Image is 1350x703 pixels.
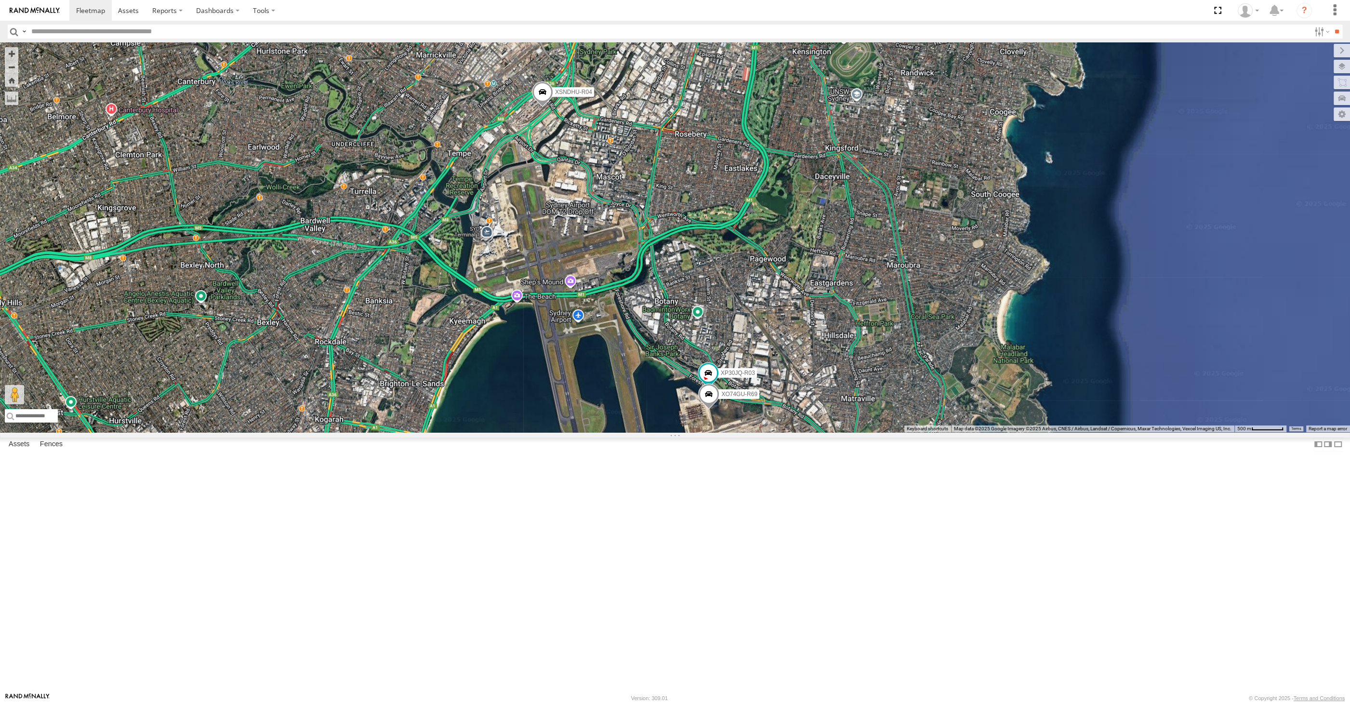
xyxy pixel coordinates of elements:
[20,25,28,39] label: Search Query
[5,60,18,74] button: Zoom out
[1334,107,1350,121] label: Map Settings
[1313,438,1323,451] label: Dock Summary Table to the Left
[1333,438,1343,451] label: Hide Summary Table
[1294,695,1345,701] a: Terms and Conditions
[1234,425,1286,432] button: Map Scale: 500 m per 63 pixels
[5,385,24,404] button: Drag Pegman onto the map to open Street View
[5,74,18,87] button: Zoom Home
[35,438,67,451] label: Fences
[1297,3,1312,18] i: ?
[5,693,50,703] a: Visit our Website
[5,47,18,60] button: Zoom in
[721,369,755,376] span: XP30JQ-R03
[721,391,757,398] span: XO74GU-R69
[631,695,668,701] div: Version: 309.01
[5,92,18,105] label: Measure
[1323,438,1333,451] label: Dock Summary Table to the Right
[1291,427,1301,431] a: Terms (opens in new tab)
[10,7,60,14] img: rand-logo.svg
[907,425,948,432] button: Keyboard shortcuts
[954,426,1231,431] span: Map data ©2025 Google Imagery ©2025 Airbus, CNES / Airbus, Landsat / Copernicus, Maxar Technologi...
[555,89,592,95] span: XSNDHU-R04
[4,438,34,451] label: Assets
[1234,3,1262,18] div: Quang MAC
[1309,426,1347,431] a: Report a map error
[1310,25,1331,39] label: Search Filter Options
[1249,695,1345,701] div: © Copyright 2025 -
[1237,426,1251,431] span: 500 m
